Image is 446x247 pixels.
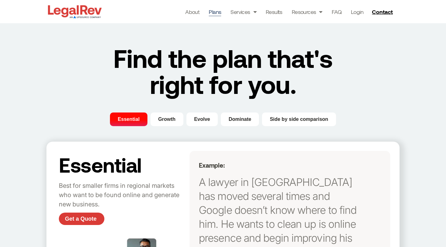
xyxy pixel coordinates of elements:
[199,161,362,169] h5: Example:
[118,116,139,123] span: Essential
[59,181,186,209] p: Best for smaller firms in regional markets who want to be found online and generate new business.
[229,116,251,123] span: Dominate
[266,7,282,16] a: Results
[230,7,256,16] a: Services
[59,213,104,225] a: Get a Quote
[194,116,210,123] span: Evolve
[185,7,363,16] nav: Menu
[59,154,186,175] h2: Essential
[65,216,97,222] span: Get a Quote
[99,45,347,97] h2: Find the plan that's right for you.
[351,7,363,16] a: Login
[372,9,393,15] span: Contact
[332,7,342,16] a: FAQ
[158,116,176,123] span: Growth
[209,7,221,16] a: Plans
[292,7,322,16] a: Resources
[270,116,328,123] span: Side by side comparison
[185,7,199,16] a: About
[369,7,397,17] a: Contact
